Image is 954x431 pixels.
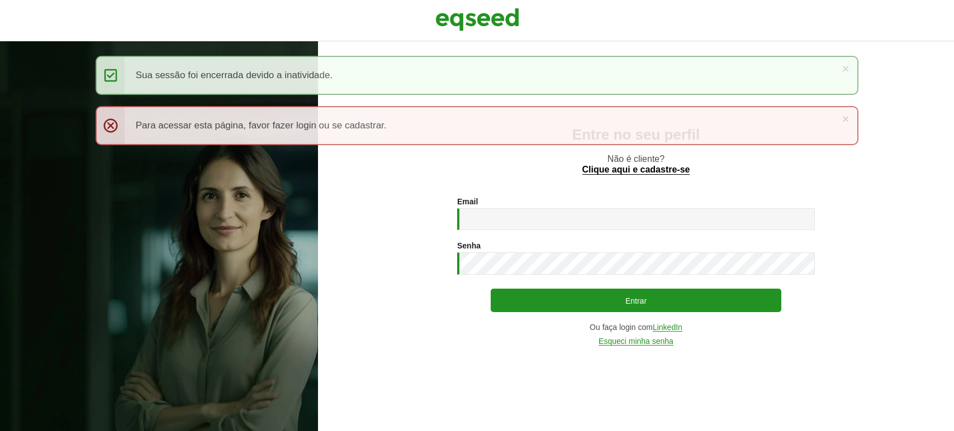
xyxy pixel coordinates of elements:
[599,337,673,346] a: Esqueci minha senha
[457,323,815,332] div: Ou faça login com
[653,323,682,332] a: LinkedIn
[842,113,849,124] a: ×
[96,106,859,145] div: Para acessar esta página, favor fazer login ou se cadastrar.
[96,56,859,95] div: Sua sessão foi encerrada devido a inatividade.
[842,63,849,74] a: ×
[491,289,781,312] button: Entrar
[435,6,519,33] img: EqSeed Logo
[457,198,478,205] label: Email
[582,165,690,175] a: Clique aqui e cadastre-se
[340,154,932,175] p: Não é cliente?
[457,242,481,250] label: Senha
